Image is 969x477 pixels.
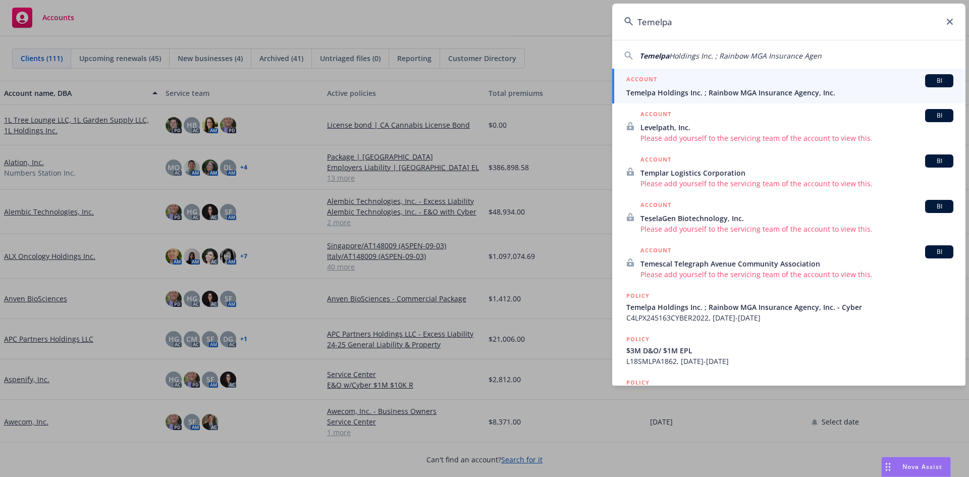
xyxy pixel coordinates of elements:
h5: ACCOUNT [640,200,671,212]
h5: POLICY [626,291,650,301]
a: POLICY$3M D&O/ $1M EPLL18SMLPA1862, [DATE]-[DATE] [612,329,965,372]
span: Holdings Inc. ; Rainbow MGA Insurance Agen [669,51,822,61]
h5: ACCOUNT [640,245,671,257]
span: BI [929,156,949,166]
a: ACCOUNTBITemelpa Holdings Inc. ; Rainbow MGA Insurance Agency, Inc. [612,69,965,103]
span: Levelpath, Inc. [640,122,953,133]
a: ACCOUNTBITemescal Telegraph Avenue Community AssociationPlease add yourself to the servicing team... [612,240,965,285]
h5: ACCOUNT [626,74,657,86]
a: ACCOUNTBITeselaGen Biotechnology, Inc.Please add yourself to the servicing team of the account to... [612,194,965,240]
h5: ACCOUNT [640,109,671,121]
span: BI [929,76,949,85]
span: Temescal Telegraph Avenue Community Association [640,258,953,269]
span: Please add yourself to the servicing team of the account to view this. [640,269,953,280]
span: Temelpa [639,51,669,61]
span: BI [929,111,949,120]
h5: POLICY [626,334,650,344]
span: Please add yourself to the servicing team of the account to view this. [640,224,953,234]
a: ACCOUNTBITemplar Logistics CorporationPlease add yourself to the servicing team of the account to... [612,149,965,194]
span: BI [929,247,949,256]
span: L18SMLPA1862, [DATE]-[DATE] [626,356,953,366]
span: Please add yourself to the servicing team of the account to view this. [640,133,953,143]
h5: POLICY [626,378,650,388]
span: BI [929,202,949,211]
button: Nova Assist [881,457,951,477]
h5: ACCOUNT [640,154,671,167]
input: Search... [612,4,965,40]
span: Nova Assist [902,462,942,471]
span: Temelpa Holdings Inc. ; Rainbow MGA Insurance Agency, Inc. - Cyber [626,302,953,312]
span: Temelpa Holdings Inc. ; Rainbow MGA Insurance Agency, Inc. [626,87,953,98]
span: Please add yourself to the servicing team of the account to view this. [640,178,953,189]
span: C4LPX245163CYBER2022, [DATE]-[DATE] [626,312,953,323]
div: Drag to move [882,457,894,476]
a: ACCOUNTBILevelpath, Inc.Please add yourself to the servicing team of the account to view this. [612,103,965,149]
span: Templar Logistics Corporation [640,168,953,178]
a: POLICY [612,372,965,415]
span: TeselaGen Biotechnology, Inc. [640,213,953,224]
span: $3M D&O/ $1M EPL [626,345,953,356]
a: POLICYTemelpa Holdings Inc. ; Rainbow MGA Insurance Agency, Inc. - CyberC4LPX245163CYBER2022, [DA... [612,285,965,329]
